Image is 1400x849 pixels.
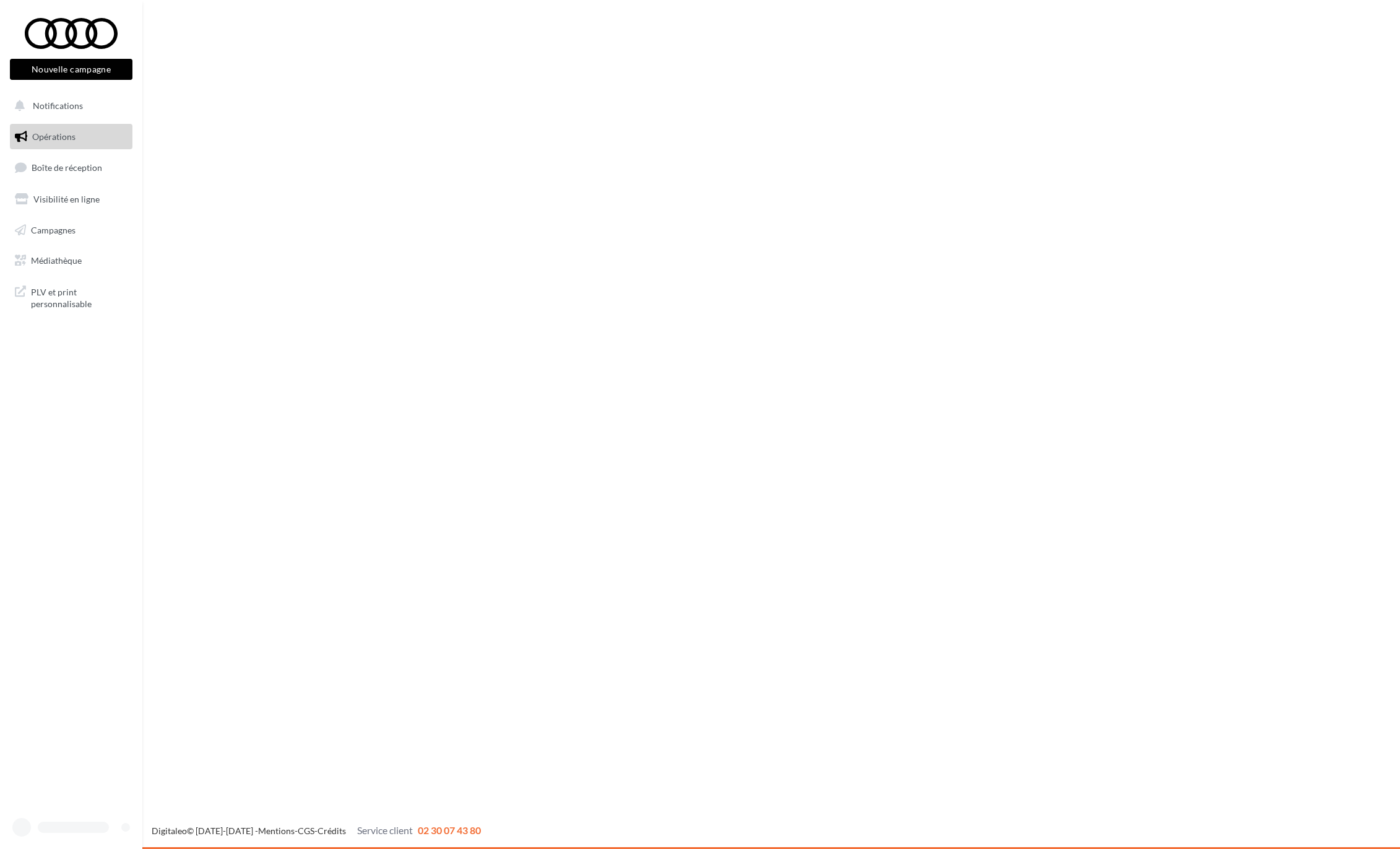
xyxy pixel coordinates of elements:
[418,824,481,836] span: 02 30 07 43 80
[31,224,76,235] span: Campagnes
[7,93,130,119] button: Notifications
[33,100,83,111] span: Notifications
[318,825,346,836] a: Crédits
[7,154,135,181] a: Boîte de réception
[31,255,82,266] span: Médiathèque
[32,131,76,142] span: Opérations
[33,194,100,204] span: Visibilité en ligne
[357,824,413,836] span: Service client
[152,825,187,836] a: Digitaleo
[7,217,135,243] a: Campagnes
[298,825,314,836] a: CGS
[7,279,135,315] a: PLV et print personnalisable
[10,59,132,80] button: Nouvelle campagne
[31,284,127,310] span: PLV et print personnalisable
[32,162,102,173] span: Boîte de réception
[152,825,481,836] span: © [DATE]-[DATE] - - -
[7,124,135,150] a: Opérations
[258,825,295,836] a: Mentions
[7,186,135,212] a: Visibilité en ligne
[7,248,135,274] a: Médiathèque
